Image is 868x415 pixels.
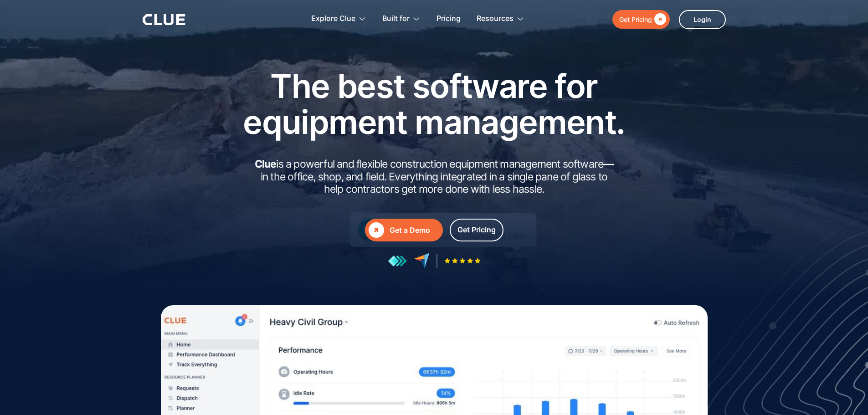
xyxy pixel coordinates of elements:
div:  [369,222,384,238]
a: Get Pricing [450,219,503,241]
a: Login [679,10,726,29]
img: reviews at getapp [388,255,407,267]
a: Get Pricing [612,10,670,29]
div: Resources [477,5,514,33]
div: Built for [382,5,421,33]
strong: — [603,158,613,170]
strong: Clue [255,158,277,170]
h1: The best software for equipment management. [229,68,639,140]
img: Five-star rating icon [444,258,481,264]
div: Get Pricing [457,224,496,236]
div: Get a Demo [390,225,439,236]
div: Resources [477,5,524,33]
div: Explore Clue [311,5,366,33]
img: reviews at capterra [414,253,430,269]
h2: is a powerful and flexible construction equipment management software in the office, shop, and fi... [252,158,616,196]
a: Get a Demo [365,219,443,241]
div:  [652,14,666,25]
div: Explore Clue [311,5,355,33]
iframe: Chat Widget [704,287,868,415]
div: Get Pricing [619,14,652,25]
a: Pricing [437,5,461,33]
div: Built for [382,5,410,33]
